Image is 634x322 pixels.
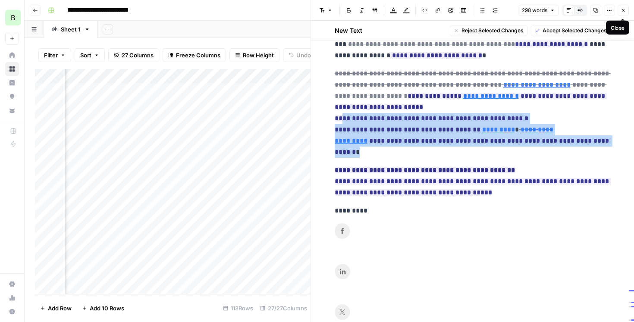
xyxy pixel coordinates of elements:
button: 27 Columns [108,48,159,62]
a: Home [5,48,19,62]
button: Freeze Columns [163,48,226,62]
h2: New Text [335,26,362,35]
button: Reject Selected Changes [450,25,527,36]
span: Accept Selected Changes [543,27,607,34]
button: Row Height [229,48,279,62]
a: Settings [5,277,19,291]
button: Workspace: Blindspot [5,7,19,28]
button: Filter [38,48,71,62]
span: Add 10 Rows [90,304,124,313]
span: Undo [296,51,311,59]
a: Your Data [5,103,19,117]
div: 27/27 Columns [257,301,311,315]
button: 298 words [518,5,559,16]
span: B [11,13,15,23]
button: Undo [283,48,317,62]
button: Add 10 Rows [77,301,129,315]
a: Opportunities [5,90,19,103]
span: 27 Columns [122,51,154,59]
div: Sheet 1 [61,25,81,34]
a: Usage [5,291,19,305]
span: Freeze Columns [176,51,220,59]
a: Sheet 1 [44,21,97,38]
button: Sort [75,48,105,62]
button: Help + Support [5,305,19,319]
a: Insights [5,76,19,90]
button: Accept Selected Changes [531,25,611,36]
div: Close [611,24,625,31]
span: Filter [44,51,58,59]
span: Row Height [243,51,274,59]
div: 113 Rows [220,301,257,315]
button: Add Row [35,301,77,315]
span: Add Row [48,304,72,313]
span: Sort [80,51,91,59]
span: Reject Selected Changes [461,27,524,34]
a: Browse [5,62,19,76]
span: 298 words [522,6,547,14]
